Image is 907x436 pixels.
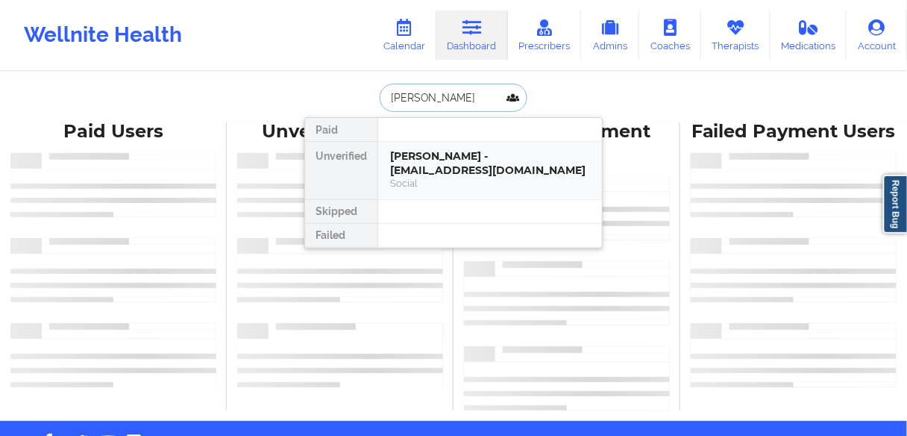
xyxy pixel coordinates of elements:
a: Therapists [701,10,771,60]
a: Medications [771,10,847,60]
div: Paid Users [10,120,216,143]
div: Failed [305,224,377,248]
a: Prescribers [508,10,582,60]
a: Dashboard [436,10,508,60]
a: Report Bug [883,175,907,234]
a: Coaches [639,10,701,60]
a: Account [847,10,907,60]
div: Skipped [305,200,377,224]
div: Unverified [305,142,377,200]
a: Admins [581,10,639,60]
div: Paid [305,118,377,142]
div: Failed Payment Users [691,120,897,143]
a: Calendar [372,10,436,60]
div: Unverified Users [237,120,443,143]
div: Social [390,177,590,190]
div: [PERSON_NAME] - [EMAIL_ADDRESS][DOMAIN_NAME] [390,149,590,177]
